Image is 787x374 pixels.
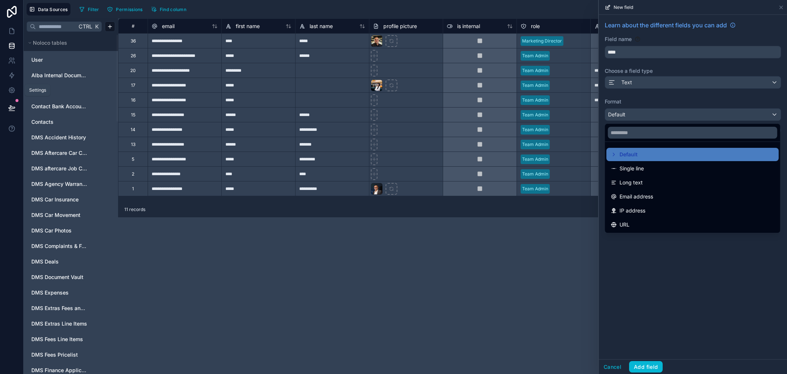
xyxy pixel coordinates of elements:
[236,23,260,30] span: first name
[28,101,114,112] div: Contact Bank Account information
[457,23,480,30] span: is internal
[31,118,88,126] a: Contacts
[31,149,88,157] a: DMS Aftercare Car Complaints
[522,141,548,148] div: Team Admin
[28,287,114,299] div: DMS Expenses
[28,54,114,66] div: User
[29,87,46,93] div: Settings
[28,178,114,190] div: DMS Agency Warranty & Service Contract Validity
[31,351,78,358] span: DMS Fees Pricelist
[31,258,88,265] a: DMS Deals
[31,56,88,64] a: User
[28,85,114,97] div: Banks
[31,180,88,188] a: DMS Agency Warranty & Service Contract Validity
[619,164,644,173] span: Single line
[31,305,88,312] a: DMS Extras Fees and Prices
[162,23,175,30] span: email
[28,69,114,81] div: Alba Internal Documents
[31,72,88,79] a: Alba Internal Documents
[31,211,88,219] a: DMS Car Movement
[31,118,53,126] span: Contacts
[28,163,114,174] div: DMS aftercare Job Cards
[28,147,114,159] div: DMS Aftercare Car Complaints
[94,24,99,29] span: K
[33,39,67,47] span: Noloco tables
[131,53,136,59] div: 26
[31,242,88,250] a: DMS Complaints & Feedback
[522,171,548,177] div: Team Admin
[31,367,88,374] a: DMS Finance Applications
[31,320,87,327] span: DMS Extras Line Items
[28,318,114,330] div: DMS Extras Line Items
[132,171,134,177] div: 2
[116,7,142,12] span: Permissions
[383,23,417,30] span: profile picture
[31,134,88,141] a: DMS Accident History
[27,38,111,48] button: Noloco tables
[160,7,186,12] span: Find column
[104,4,148,15] a: Permissions
[619,206,645,215] span: IP address
[76,4,102,15] button: Filter
[31,336,83,343] span: DMS Fees Line Items
[522,97,548,103] div: Team Admin
[28,194,114,205] div: DMS Car Insurance
[31,351,88,358] a: DMS Fees Pricelist
[31,258,59,265] span: DMS Deals
[28,349,114,361] div: DMS Fees Pricelist
[31,320,88,327] a: DMS Extras Line Items
[31,289,88,296] a: DMS Expenses
[31,196,79,203] span: DMS Car Insurance
[38,7,68,12] span: Data Sources
[31,273,88,281] a: DMS Document Vault
[619,220,629,229] span: URL
[31,56,43,64] span: User
[531,23,540,30] span: role
[78,22,93,31] span: Ctrl
[104,4,145,15] button: Permissions
[31,134,86,141] span: DMS Accident History
[31,165,88,172] a: DMS aftercare Job Cards
[28,302,114,314] div: DMS Extras Fees and Prices
[27,3,70,16] button: Data Sources
[31,103,88,110] a: Contact Bank Account information
[31,87,88,95] a: Banks
[619,178,643,187] span: Long text
[31,273,83,281] span: DMS Document Vault
[28,256,114,268] div: DMS Deals
[28,271,114,283] div: DMS Document Vault
[124,207,145,212] span: 11 records
[131,127,135,133] div: 14
[28,209,114,221] div: DMS Car Movement
[28,132,114,143] div: DMS Accident History
[522,186,548,192] div: Team Admin
[130,68,136,74] div: 20
[131,82,135,88] div: 17
[522,38,562,44] div: Marketing Director
[31,227,72,234] span: DMS Car Photos
[522,67,548,74] div: Team Admin
[619,150,638,159] span: Default
[131,38,136,44] div: 36
[28,333,114,345] div: DMS Fees Line Items
[522,112,548,118] div: Team Admin
[522,82,548,89] div: Team Admin
[31,336,88,343] a: DMS Fees Line Items
[28,116,114,128] div: Contacts
[522,126,548,133] div: Team Admin
[131,142,135,147] div: 13
[31,227,88,234] a: DMS Car Photos
[31,211,80,219] span: DMS Car Movement
[132,186,134,192] div: 1
[31,289,69,296] span: DMS Expenses
[31,196,88,203] a: DMS Car Insurance
[132,156,134,162] div: 5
